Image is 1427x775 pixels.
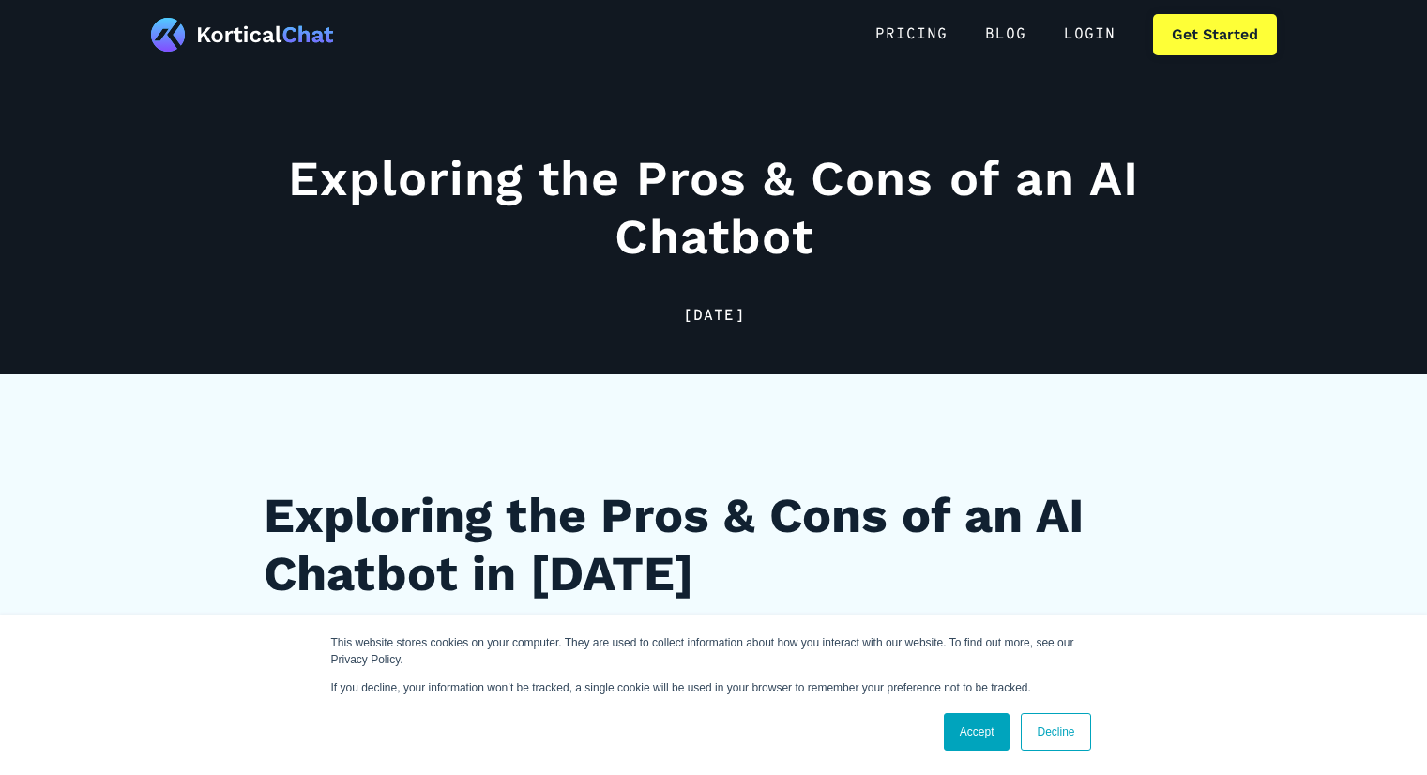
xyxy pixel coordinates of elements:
p: This website stores cookies on your computer. They are used to collect information about how you ... [331,634,1097,668]
h1: Exploring the Pros & Cons of an AI Chatbot in [DATE] [264,487,1164,604]
a: Get Started [1153,14,1277,55]
a: Decline [1021,713,1090,751]
a: Accept [944,713,1010,751]
div: [DATE] [264,305,1164,327]
p: If you decline, your information won’t be tracked, a single cookie will be used in your browser t... [331,679,1097,696]
a: Blog [966,14,1045,55]
a: Pricing [857,14,966,55]
a: Login [1045,14,1134,55]
h1: Exploring the Pros & Cons of an AI Chatbot [264,150,1164,267]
